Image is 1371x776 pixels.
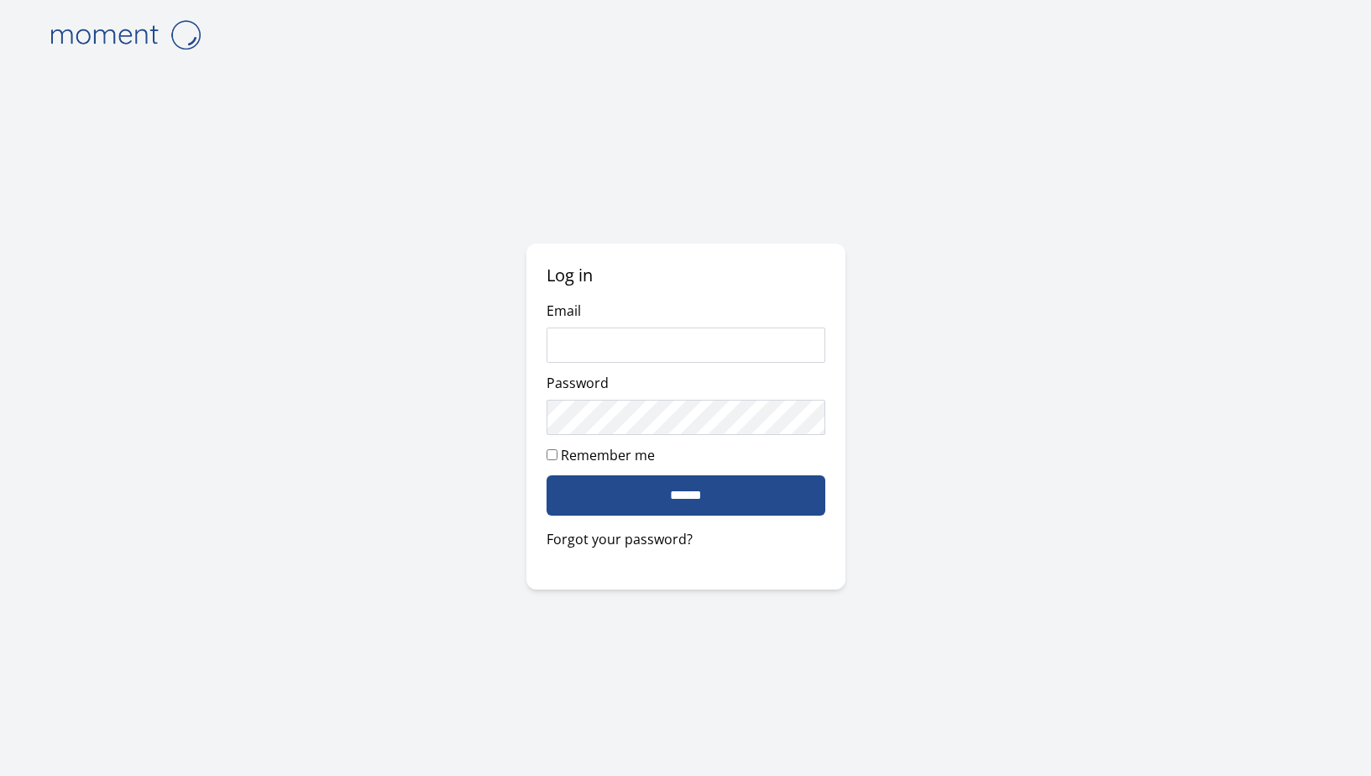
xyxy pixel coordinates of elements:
a: Forgot your password? [547,529,825,549]
label: Email [547,301,581,320]
label: Password [547,374,609,392]
img: logo-4e3dc11c47720685a147b03b5a06dd966a58ff35d612b21f08c02c0306f2b779.png [41,13,209,56]
label: Remember me [561,446,655,464]
h2: Log in [547,264,825,287]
